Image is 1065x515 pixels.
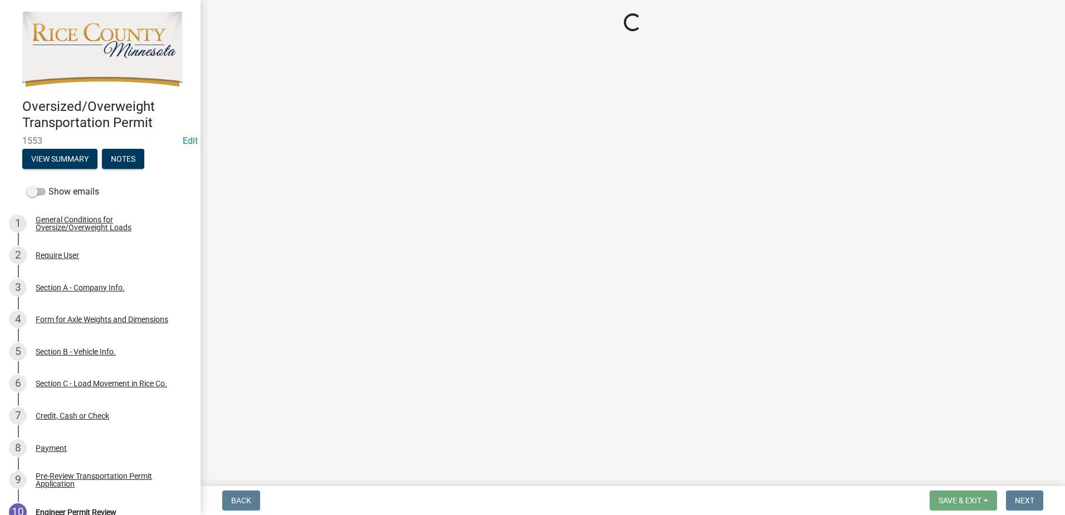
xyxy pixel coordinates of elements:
[9,407,27,425] div: 7
[36,412,109,420] div: Credit, Cash or Check
[9,439,27,457] div: 8
[36,348,116,356] div: Section B - Vehicle Info.
[36,284,125,291] div: Section A - Company Info.
[102,149,144,169] button: Notes
[9,375,27,392] div: 6
[36,380,167,387] div: Section C - Load Movement in Rice Co.
[9,343,27,361] div: 5
[22,12,183,87] img: Rice County, Minnesota
[9,471,27,489] div: 9
[222,490,260,511] button: Back
[231,496,251,505] span: Back
[22,135,178,146] span: 1553
[36,472,183,488] div: Pre-Review Transportation Permit Application
[930,490,997,511] button: Save & Exit
[183,135,198,146] a: Edit
[22,155,97,164] wm-modal-confirm: Summary
[102,155,144,164] wm-modal-confirm: Notes
[22,149,97,169] button: View Summary
[22,99,192,131] h4: Oversized/Overweight Transportation Permit
[9,310,27,328] div: 4
[183,135,198,146] wm-modal-confirm: Edit Application Number
[9,246,27,264] div: 2
[36,216,183,231] div: General Conditions for Oversize/Overweight Loads
[939,496,981,505] span: Save & Exit
[9,215,27,232] div: 1
[36,444,67,452] div: Payment
[1015,496,1034,505] span: Next
[27,185,99,198] label: Show emails
[36,251,79,259] div: Require User
[36,315,168,323] div: Form for Axle Weights and Dimensions
[9,279,27,297] div: 3
[1006,490,1043,511] button: Next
